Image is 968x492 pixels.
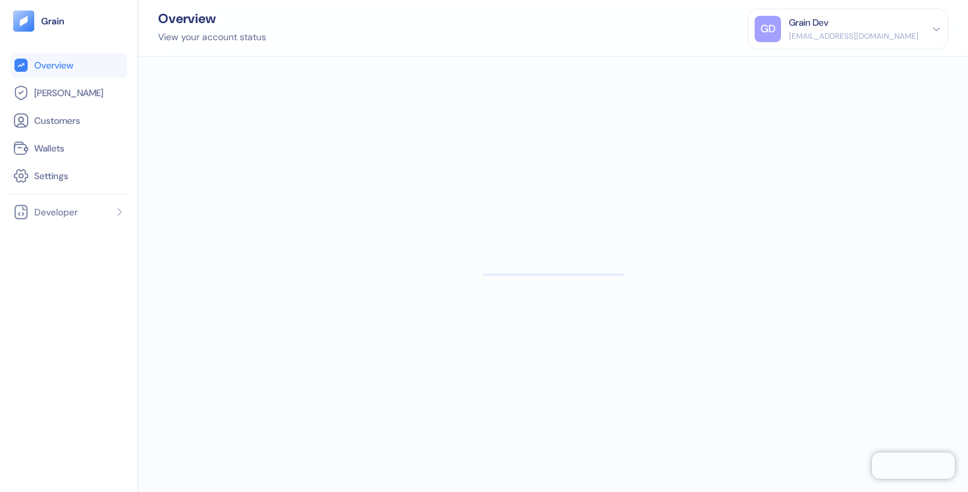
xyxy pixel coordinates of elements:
[34,169,68,182] span: Settings
[13,11,34,32] img: logo-tablet-V2.svg
[158,30,266,44] div: View your account status
[13,57,124,73] a: Overview
[34,205,78,219] span: Developer
[41,16,65,26] img: logo
[13,113,124,128] a: Customers
[34,114,80,127] span: Customers
[872,452,955,479] iframe: Chatra live chat
[158,12,266,25] div: Overview
[34,142,65,155] span: Wallets
[13,168,124,184] a: Settings
[789,16,828,30] div: Grain Dev
[34,59,73,72] span: Overview
[789,30,919,42] div: [EMAIL_ADDRESS][DOMAIN_NAME]
[13,85,124,101] a: [PERSON_NAME]
[34,86,103,99] span: [PERSON_NAME]
[755,16,781,42] div: GD
[13,140,124,156] a: Wallets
